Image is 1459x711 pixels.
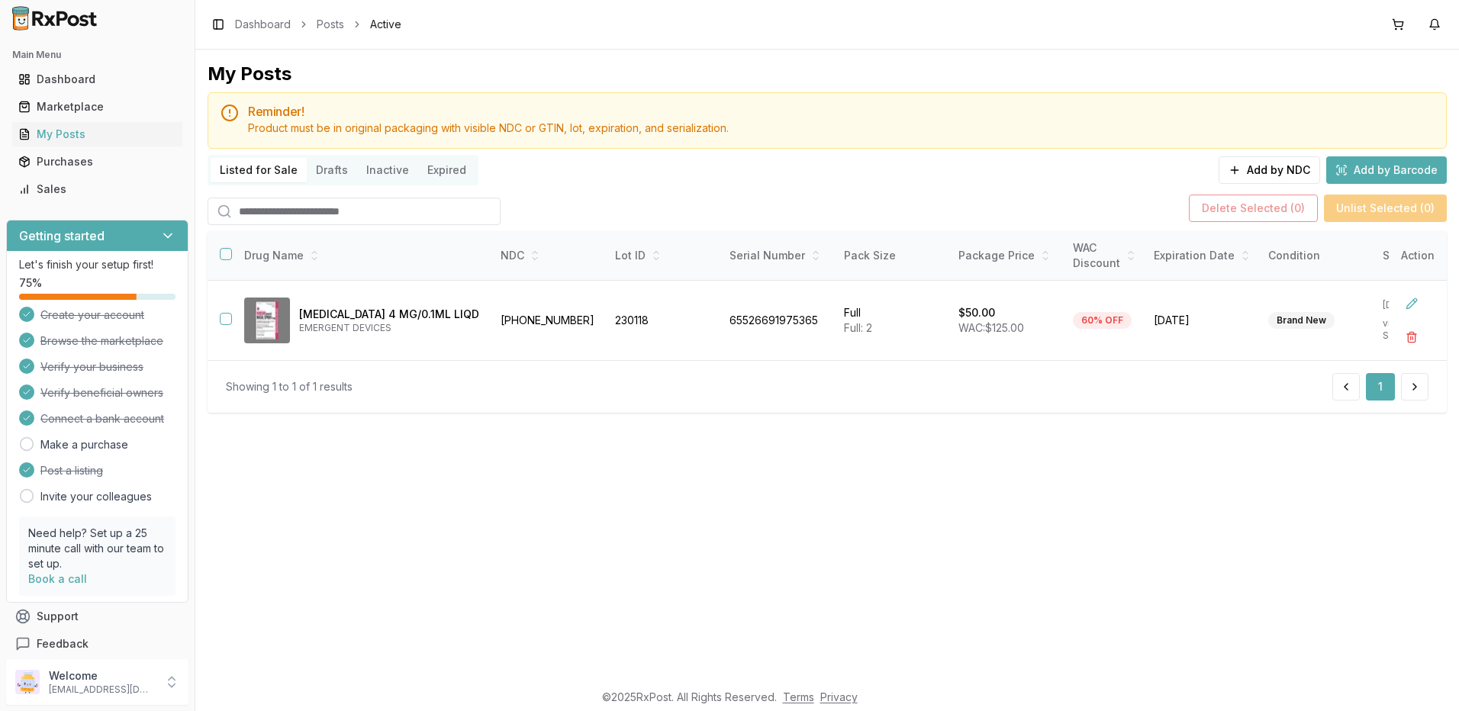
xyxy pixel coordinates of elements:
span: WAC: $125.00 [958,321,1024,334]
div: Showing 1 to 1 of 1 results [226,379,353,394]
button: Add by NDC [1219,156,1320,184]
td: [PHONE_NUMBER] [491,281,606,361]
td: 230118 [606,281,720,361]
span: Browse the marketplace [40,333,163,349]
button: Sales [6,177,188,201]
a: Dashboard [12,66,182,93]
button: My Posts [6,122,188,146]
a: Sales [12,175,182,203]
button: Delete [1398,323,1425,351]
a: Invite your colleagues [40,489,152,504]
img: RxPost Logo [6,6,104,31]
div: Lot ID [615,248,711,263]
nav: breadcrumb [235,17,401,32]
a: Purchases [12,148,182,175]
span: Full: 2 [844,321,872,334]
span: Verify your business [40,359,143,375]
p: Need help? Set up a 25 minute call with our team to set up. [28,526,166,571]
button: Drafts [307,158,357,182]
a: Make a purchase [40,437,128,452]
div: Purchases [18,154,176,169]
button: Edit [1398,290,1425,317]
th: Action [1389,231,1447,281]
span: Post a listing [40,463,103,478]
a: Dashboard [235,17,291,32]
a: Privacy [820,690,858,703]
div: 60% OFF [1073,312,1132,329]
div: Drug Name [244,248,479,263]
button: Marketplace [6,95,188,119]
div: WAC Discount [1073,240,1135,271]
iframe: Intercom live chat [1407,659,1444,696]
th: Pack Size [835,231,949,281]
span: Active [370,17,401,32]
img: User avatar [15,670,40,694]
p: via NDC Search [1383,317,1441,342]
p: $50.00 [958,305,995,320]
div: My Posts [18,127,176,142]
p: [EMAIL_ADDRESS][DOMAIN_NAME] [49,684,155,696]
p: [MEDICAL_DATA] 4 MG/0.1ML LIQD [299,307,479,322]
div: Marketplace [18,99,176,114]
div: Dashboard [18,72,176,87]
button: Add by Barcode [1326,156,1447,184]
button: Feedback [6,630,188,658]
div: Product must be in original packaging with visible NDC or GTIN, lot, expiration, and serialization. [248,121,1434,136]
span: Connect a bank account [40,411,164,426]
div: Source [1383,248,1441,263]
div: My Posts [208,62,291,86]
div: Sales [18,182,176,197]
th: Condition [1259,231,1374,281]
p: Welcome [49,668,155,684]
p: EMERGENT DEVICES [299,322,479,334]
p: Let's finish your setup first! [19,257,176,272]
h2: Main Menu [12,49,182,61]
button: Listed for Sale [211,158,307,182]
span: Feedback [37,636,89,651]
a: Terms [783,690,814,703]
td: 65526691975365 [720,281,835,361]
button: Inactive [357,158,418,182]
span: Verify beneficial owners [40,385,163,401]
span: Create your account [40,307,144,323]
a: Book a call [28,572,87,585]
a: Marketplace [12,93,182,121]
div: Package Price [958,248,1055,263]
a: My Posts [12,121,182,148]
h3: Getting started [19,227,105,245]
button: Support [6,603,188,630]
div: NDC [501,248,597,263]
p: [DATE] [1383,299,1441,311]
button: Purchases [6,150,188,174]
img: Narcan 4 MG/0.1ML LIQD [244,298,290,343]
div: Expiration Date [1154,248,1250,263]
button: 1 [1366,373,1395,401]
div: Serial Number [729,248,826,263]
span: 75 % [19,275,42,291]
div: Brand New [1268,312,1335,329]
td: Full [835,281,949,361]
h5: Reminder! [248,105,1434,117]
a: Posts [317,17,344,32]
button: Dashboard [6,67,188,92]
span: [DATE] [1154,313,1250,328]
button: Expired [418,158,475,182]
